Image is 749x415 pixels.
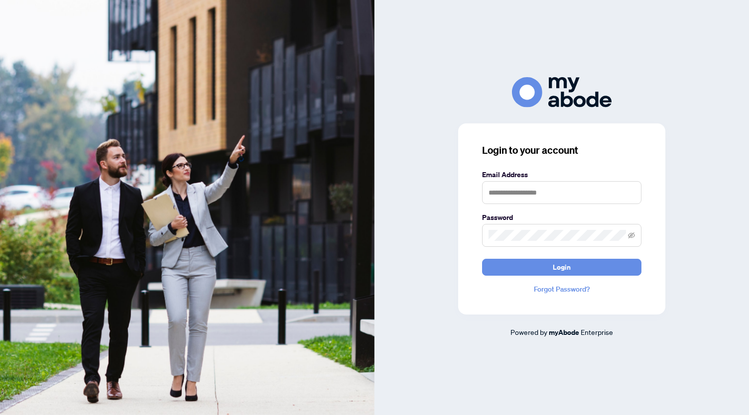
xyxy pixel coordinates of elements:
[482,284,641,295] a: Forgot Password?
[553,259,571,275] span: Login
[482,259,641,276] button: Login
[549,327,579,338] a: myAbode
[482,212,641,223] label: Password
[510,327,547,336] span: Powered by
[512,77,612,107] img: ma-logo
[628,232,635,239] span: eye-invisible
[581,327,613,336] span: Enterprise
[482,143,641,157] h3: Login to your account
[482,169,641,180] label: Email Address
